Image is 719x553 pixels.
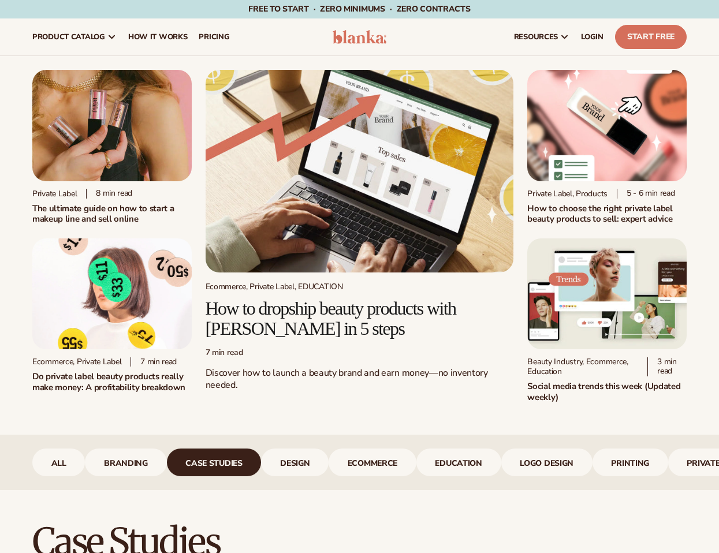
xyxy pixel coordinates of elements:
[527,238,687,350] img: Social media trends this week (Updated weekly)
[261,449,329,476] a: design
[333,30,387,44] img: logo
[199,32,229,42] span: pricing
[206,367,514,391] p: Discover how to launch a beauty brand and earn money—no inventory needed.
[615,25,687,49] a: Start Free
[32,32,105,42] span: product catalog
[527,381,687,402] h2: Social media trends this week (Updated weekly)
[32,70,192,181] img: Person holding branded make up with a solid pink background
[86,189,132,199] div: 8 min read
[329,449,416,476] a: ecommerce
[527,357,638,376] div: Beauty Industry, Ecommerce, Education
[206,348,514,358] div: 7 min read
[27,18,122,55] a: product catalog
[527,238,687,403] a: Social media trends this week (Updated weekly) Beauty Industry, Ecommerce, Education 3 min readSo...
[85,449,166,476] a: branding
[32,238,192,393] a: Profitability of private label company Ecommerce, Private Label 7 min readDo private label beauty...
[32,238,192,350] img: Profitability of private label company
[416,449,501,476] a: Education
[206,298,514,339] h2: How to dropship beauty products with [PERSON_NAME] in 5 steps
[527,70,687,225] a: Private Label Beauty Products Click Private Label, Products 5 - 6 min readHow to choose the right...
[32,357,121,367] div: Ecommerce, Private Label
[167,449,262,476] a: case studies
[32,203,192,225] h1: The ultimate guide on how to start a makeup line and sell online
[501,449,593,476] a: logo design
[514,32,558,42] span: resources
[122,18,193,55] a: How It Works
[32,70,192,225] a: Person holding branded make up with a solid pink background Private label 8 min readThe ultimate ...
[128,32,188,42] span: How It Works
[193,18,235,55] a: pricing
[647,357,687,377] div: 3 min read
[575,18,609,55] a: LOGIN
[527,70,687,181] img: Private Label Beauty Products Click
[206,282,514,292] div: Ecommerce, Private Label, EDUCATION
[248,3,470,14] span: Free to start · ZERO minimums · ZERO contracts
[527,189,608,199] div: Private Label, Products
[206,70,514,401] a: Growing money with ecommerce Ecommerce, Private Label, EDUCATION How to dropship beauty products ...
[581,32,603,42] span: LOGIN
[131,357,177,367] div: 7 min read
[32,371,192,393] h2: Do private label beauty products really make money: A profitability breakdown
[508,18,575,55] a: resources
[32,449,85,476] a: All
[32,189,77,199] div: Private label
[527,203,687,225] h2: How to choose the right private label beauty products to sell: expert advice
[593,449,668,476] a: printing
[617,189,675,199] div: 5 - 6 min read
[206,70,514,272] img: Growing money with ecommerce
